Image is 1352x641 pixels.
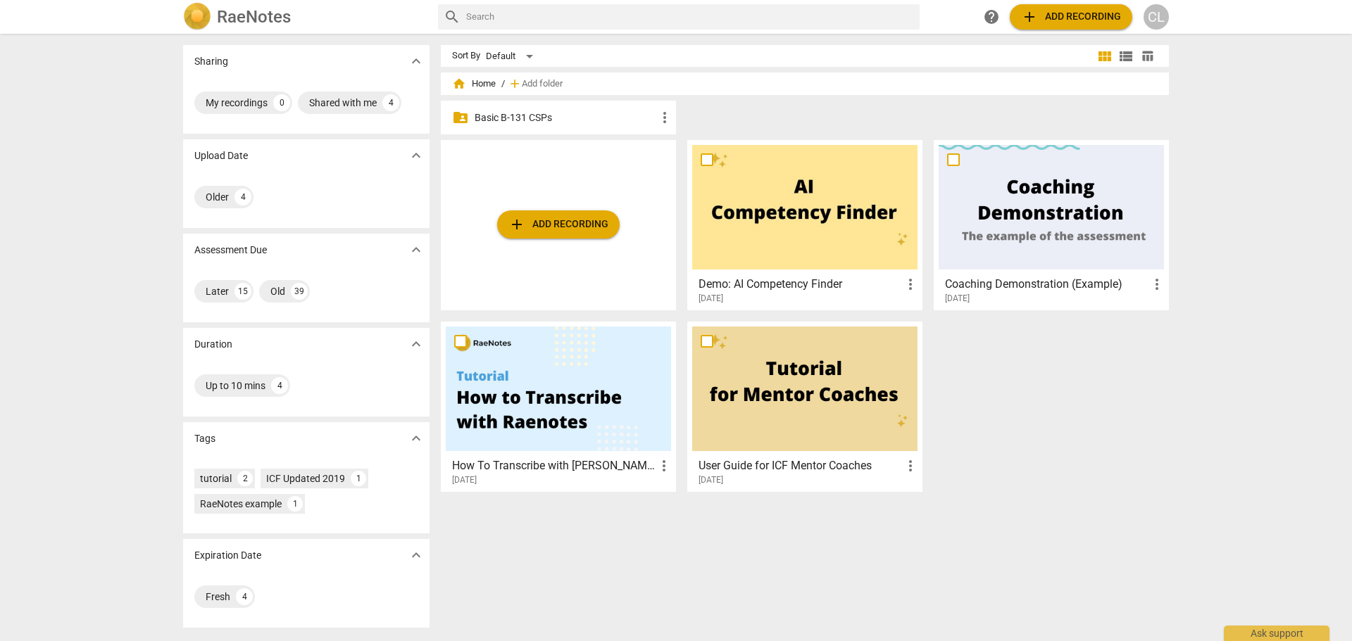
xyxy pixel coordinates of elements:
button: Upload [497,210,620,239]
span: expand_more [408,547,425,564]
h3: How To Transcribe with RaeNotes [452,457,656,474]
p: Assessment Due [194,243,267,258]
button: Upload [1010,4,1132,30]
span: expand_more [408,53,425,70]
div: ICF Updated 2019 [266,471,345,485]
p: Upload Date [194,148,248,163]
span: expand_more [408,241,425,258]
div: 2 [237,471,253,486]
h2: RaeNotes [217,7,291,27]
button: CL [1144,4,1169,30]
button: Show more [406,239,427,260]
span: more_vert [1148,276,1165,293]
span: help [983,8,1000,25]
div: 15 [234,283,251,300]
div: tutorial [200,471,232,485]
span: add [1021,8,1038,25]
span: folder_shared [452,109,469,126]
span: expand_more [408,336,425,353]
span: more_vert [656,109,673,126]
span: [DATE] [452,474,477,486]
span: more_vert [902,276,919,293]
h3: User Guide for ICF Mentor Coaches [699,457,902,474]
div: Shared with me [309,96,377,110]
span: / [501,79,505,89]
span: expand_more [408,147,425,164]
input: Search [466,6,914,28]
a: Demo: AI Competency Finder[DATE] [692,145,918,304]
button: Tile view [1094,46,1115,67]
div: Default [486,45,538,68]
span: Add recording [1021,8,1121,25]
span: add [508,77,522,91]
span: more_vert [902,457,919,474]
div: Up to 10 mins [206,379,265,393]
p: Basic B-131 CSPs [475,110,656,125]
p: Duration [194,337,232,352]
img: Logo [183,3,211,31]
span: [DATE] [699,474,723,486]
span: more_vert [656,457,672,474]
div: RaeNotes example [200,497,282,511]
a: LogoRaeNotes [183,3,427,31]
div: 1 [287,496,303,512]
div: Later [206,284,229,298]
div: 4 [234,189,251,205]
div: 39 [291,283,308,300]
button: Show more [406,428,427,449]
span: expand_more [408,430,425,447]
a: How To Transcribe with [PERSON_NAME][DATE] [446,326,671,485]
div: Old [270,284,285,298]
span: Home [452,77,496,91]
a: Coaching Demonstration (Example)[DATE] [939,145,1164,304]
span: view_module [1096,48,1113,65]
span: [DATE] [945,293,970,305]
div: Fresh [206,590,230,604]
div: Ask support [1224,626,1329,641]
h3: Coaching Demonstration (Example) [945,276,1148,293]
p: Expiration Date [194,548,261,563]
span: Add recording [508,216,608,233]
button: List view [1115,46,1137,67]
div: 0 [273,94,290,111]
div: My recordings [206,96,268,110]
button: Show more [406,334,427,355]
span: add [508,216,525,233]
span: view_list [1118,48,1134,65]
span: Add folder [522,79,563,89]
div: 4 [236,588,253,605]
div: 1 [351,471,366,486]
span: table_chart [1141,49,1154,63]
span: home [452,77,466,91]
h3: Demo: AI Competency Finder [699,276,902,293]
a: User Guide for ICF Mentor Coaches[DATE] [692,326,918,485]
button: Show more [406,145,427,166]
div: 4 [382,94,399,111]
p: Tags [194,431,215,446]
button: Table view [1137,46,1158,67]
span: [DATE] [699,293,723,305]
p: Sharing [194,54,228,69]
a: Help [979,4,1004,30]
button: Show more [406,545,427,566]
button: Show more [406,51,427,72]
div: 4 [271,377,288,394]
div: Older [206,190,229,204]
div: Sort By [452,51,480,61]
span: search [444,8,461,25]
